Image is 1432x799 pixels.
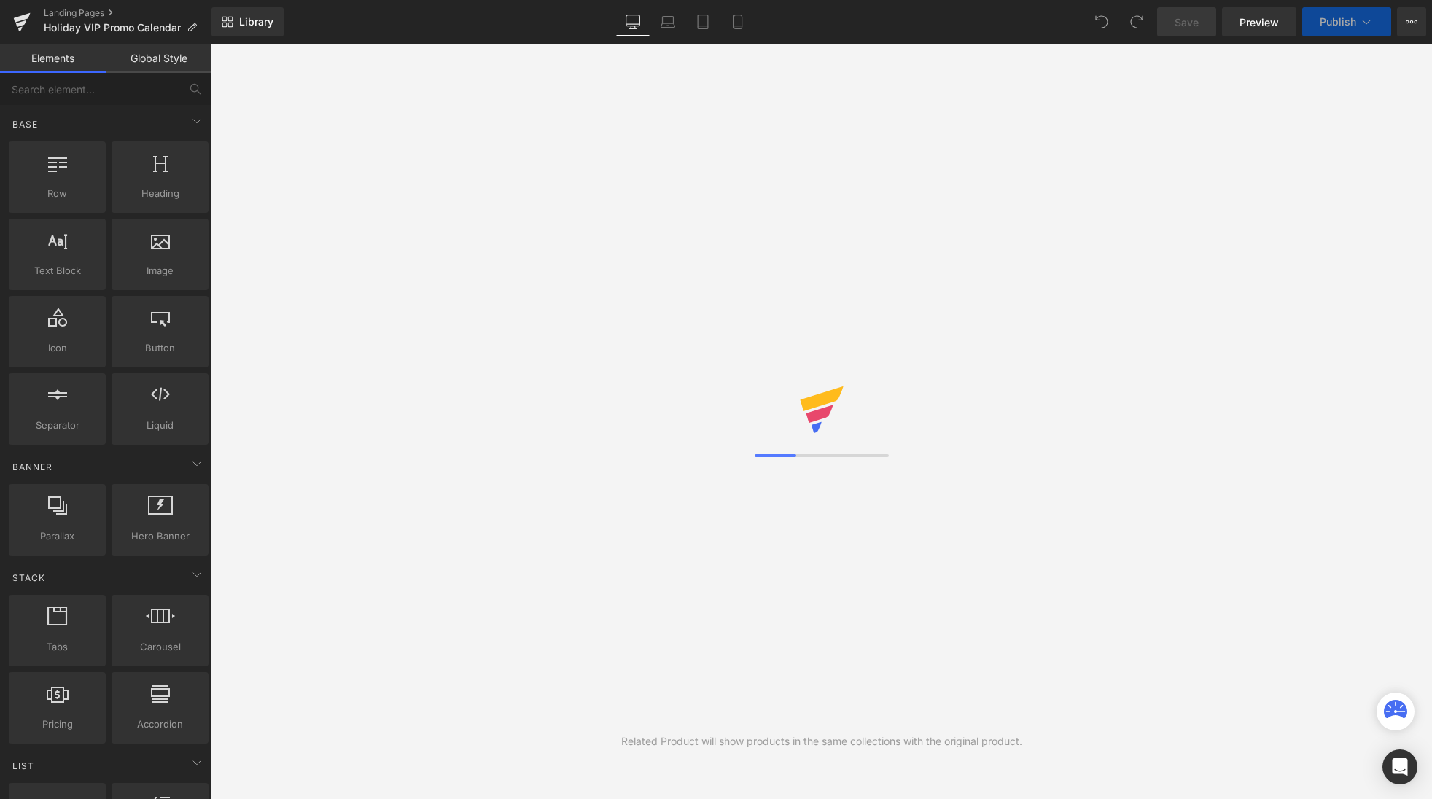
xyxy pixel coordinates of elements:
span: Image [116,263,204,278]
span: Accordion [116,717,204,732]
a: Mobile [720,7,755,36]
span: Library [239,15,273,28]
button: Redo [1122,7,1151,36]
a: Tablet [685,7,720,36]
span: Liquid [116,418,204,433]
span: Banner [11,460,54,474]
span: Save [1175,15,1199,30]
a: Desktop [615,7,650,36]
span: Row [13,186,101,201]
span: Holiday VIP Promo Calendar [44,22,181,34]
a: Laptop [650,7,685,36]
span: Text Block [13,263,101,278]
span: Separator [13,418,101,433]
span: Heading [116,186,204,201]
span: Carousel [116,639,204,655]
span: Button [116,340,204,356]
span: Tabs [13,639,101,655]
span: Publish [1320,16,1356,28]
span: Stack [11,571,47,585]
span: Icon [13,340,101,356]
button: Undo [1087,7,1116,36]
span: Pricing [13,717,101,732]
a: New Library [211,7,284,36]
div: Open Intercom Messenger [1382,749,1417,784]
a: Preview [1222,7,1296,36]
button: More [1397,7,1426,36]
a: Global Style [106,44,211,73]
span: Hero Banner [116,529,204,544]
span: Preview [1240,15,1279,30]
span: Parallax [13,529,101,544]
a: Landing Pages [44,7,211,19]
button: Publish [1302,7,1391,36]
div: Related Product will show products in the same collections with the original product. [621,733,1022,749]
span: Base [11,117,39,131]
span: List [11,759,36,773]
